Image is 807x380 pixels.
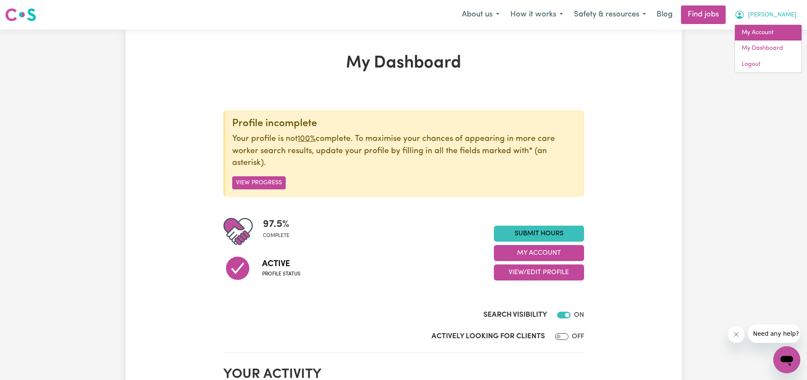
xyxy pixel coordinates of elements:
[232,133,577,170] p: Your profile is not complete. To maximise your chances of appearing in more care worker search re...
[232,118,577,130] div: Profile incomplete
[263,232,290,240] span: complete
[681,5,726,24] a: Find jobs
[651,5,678,24] a: Blog
[728,326,745,343] iframe: Close message
[574,312,584,318] span: ON
[262,270,300,278] span: Profile status
[298,135,316,143] u: 100%
[735,24,802,73] div: My Account
[729,6,802,24] button: My Account
[505,6,568,24] button: How it works
[263,217,290,232] span: 97.5 %
[735,25,802,41] a: My Account
[223,53,584,73] h1: My Dashboard
[748,324,800,343] iframe: Message from company
[494,264,584,280] button: View/Edit Profile
[432,331,545,342] label: Actively Looking for Clients
[232,176,286,189] button: View Progress
[263,217,296,246] div: Profile completeness: 97.5%
[572,333,584,340] span: OFF
[5,5,36,24] a: Careseekers logo
[748,11,796,20] span: [PERSON_NAME]
[773,346,800,373] iframe: Button to launch messaging window
[483,310,547,321] label: Search Visibility
[456,6,505,24] button: About us
[735,40,802,57] a: My Dashboard
[5,7,36,22] img: Careseekers logo
[568,6,651,24] button: Safety & resources
[735,57,802,73] a: Logout
[262,258,300,270] span: Active
[494,226,584,242] a: Submit Hours
[494,245,584,261] button: My Account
